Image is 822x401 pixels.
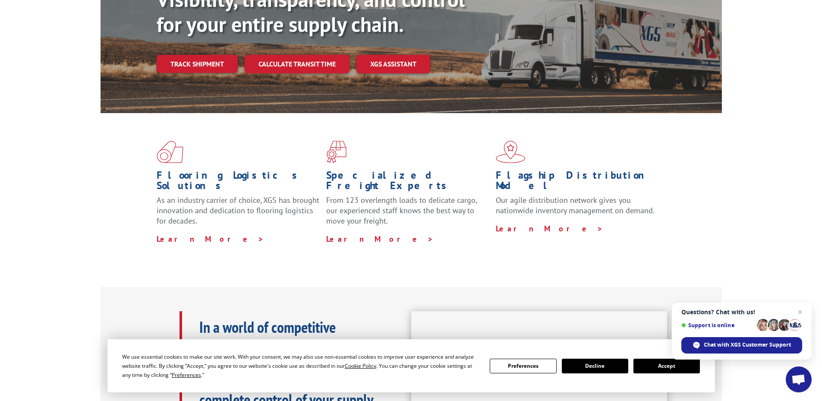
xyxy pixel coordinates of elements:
[681,322,754,328] span: Support is online
[633,359,700,373] button: Accept
[681,309,802,316] span: Questions? Chat with us!
[496,170,659,195] h1: Flagship Distribution Model
[107,339,715,392] div: Cookie Consent Prompt
[157,170,320,195] h1: Flooring Logistics Solutions
[172,371,201,379] span: Preferences
[326,170,489,195] h1: Specialized Freight Experts
[490,359,556,373] button: Preferences
[326,195,489,234] p: From 123 overlength loads to delicate cargo, our experienced staff knows the best way to move you...
[122,352,479,379] div: We use essential cookies to make our site work. With your consent, we may also use non-essential ...
[157,55,238,73] a: Track shipment
[496,195,655,215] span: Our agile distribution network gives you nationwide inventory management on demand.
[157,234,264,244] a: Learn More >
[681,337,802,354] span: Chat with XGS Customer Support
[496,224,603,234] a: Learn More >
[157,141,183,163] img: xgs-icon-total-supply-chain-intelligence-red
[245,55,350,73] a: Calculate transit time
[356,55,430,73] a: XGS ASSISTANT
[704,341,791,349] span: Chat with XGS Customer Support
[345,362,376,369] span: Cookie Policy
[496,141,526,163] img: xgs-icon-flagship-distribution-model-red
[326,141,346,163] img: xgs-icon-focused-on-flooring-red
[326,234,434,244] a: Learn More >
[562,359,628,373] button: Decline
[157,195,319,226] span: As an industry carrier of choice, XGS has brought innovation and dedication to flooring logistics...
[786,366,812,392] a: Open chat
